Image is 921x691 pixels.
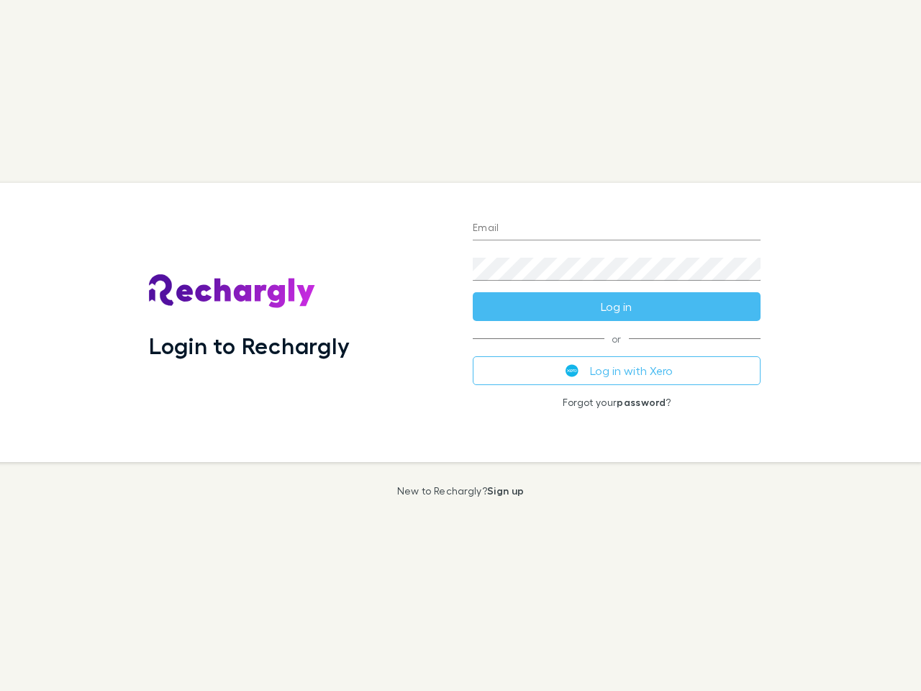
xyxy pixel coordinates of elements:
span: or [473,338,761,339]
a: Sign up [487,484,524,497]
p: New to Rechargly? [397,485,525,497]
a: password [617,396,666,408]
p: Forgot your ? [473,397,761,408]
button: Log in with Xero [473,356,761,385]
img: Xero's logo [566,364,579,377]
img: Rechargly's Logo [149,274,316,309]
h1: Login to Rechargly [149,332,350,359]
button: Log in [473,292,761,321]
